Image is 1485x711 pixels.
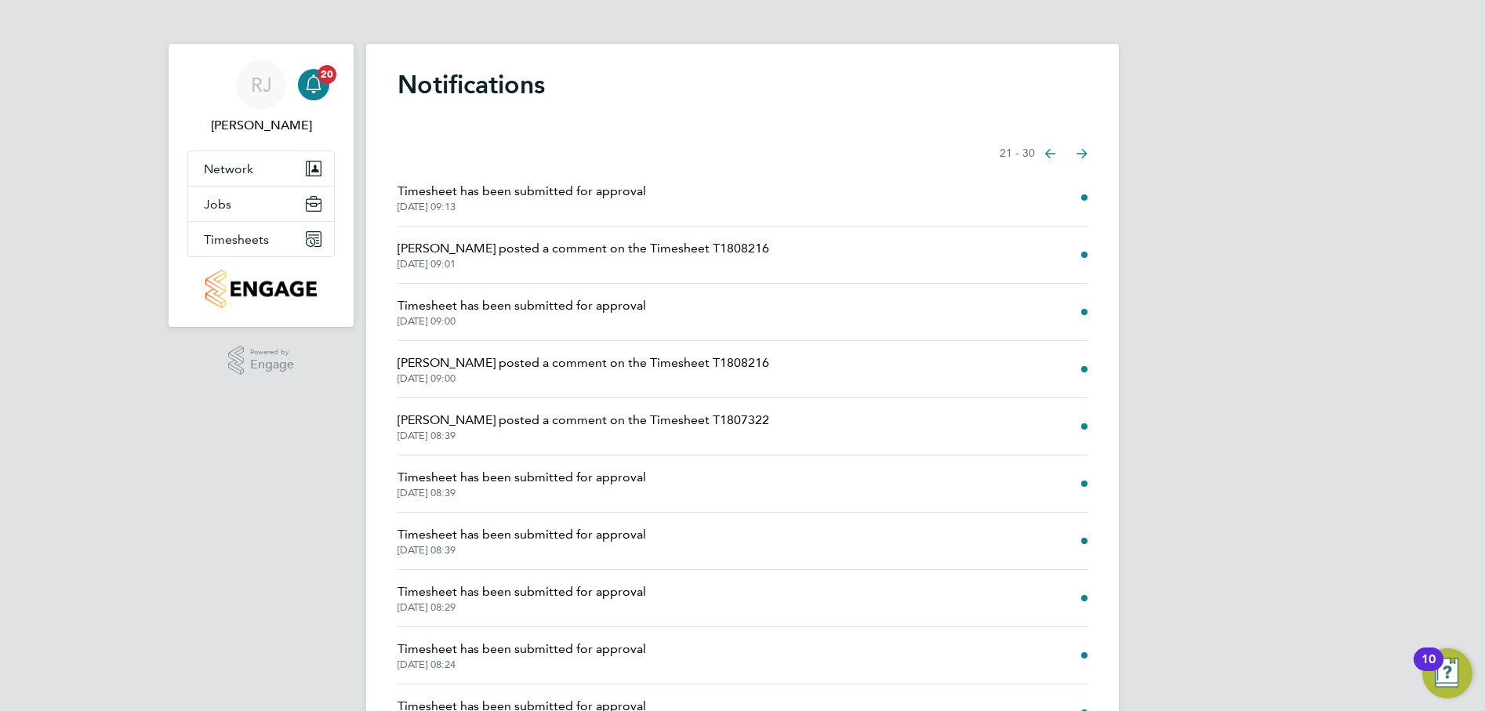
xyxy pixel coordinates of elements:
button: Network [188,151,334,186]
span: Network [204,161,253,176]
span: Timesheet has been submitted for approval [398,582,646,601]
span: [DATE] 09:01 [398,258,769,270]
span: 20 [318,65,336,84]
span: Timesheet has been submitted for approval [398,640,646,658]
a: [PERSON_NAME] posted a comment on the Timesheet T1807322[DATE] 08:39 [398,411,769,442]
a: Timesheet has been submitted for approval[DATE] 08:39 [398,468,646,499]
span: [DATE] 09:13 [398,201,646,213]
a: Timesheet has been submitted for approval[DATE] 09:00 [398,296,646,328]
a: RJ[PERSON_NAME] [187,60,335,135]
a: Powered byEngage [228,346,295,375]
a: Timesheet has been submitted for approval[DATE] 08:39 [398,525,646,557]
nav: Main navigation [169,44,354,327]
span: Timesheet has been submitted for approval [398,182,646,201]
a: Go to home page [187,270,335,308]
button: Timesheets [188,222,334,256]
span: [DATE] 08:29 [398,601,646,614]
img: countryside-properties-logo-retina.png [205,270,316,308]
span: [PERSON_NAME] posted a comment on the Timesheet T1807322 [398,411,769,430]
div: 10 [1421,659,1436,680]
span: Jobs [204,197,231,212]
span: Engage [250,358,294,372]
a: Timesheet has been submitted for approval[DATE] 08:29 [398,582,646,614]
h1: Notifications [398,69,1087,100]
span: [DATE] 08:39 [398,544,646,557]
a: 20 [298,60,329,110]
a: [PERSON_NAME] posted a comment on the Timesheet T1808216[DATE] 09:01 [398,239,769,270]
span: [PERSON_NAME] posted a comment on the Timesheet T1808216 [398,354,769,372]
a: [PERSON_NAME] posted a comment on the Timesheet T1808216[DATE] 09:00 [398,354,769,385]
span: [DATE] 08:24 [398,658,646,671]
span: Powered by [250,346,294,359]
span: Timesheets [204,232,269,247]
span: [PERSON_NAME] posted a comment on the Timesheet T1808216 [398,239,769,258]
span: Timesheet has been submitted for approval [398,296,646,315]
span: Remi Jelinskas [187,116,335,135]
span: [DATE] 08:39 [398,487,646,499]
span: [DATE] 08:39 [398,430,769,442]
nav: Select page of notifications list [1000,138,1087,169]
span: [DATE] 09:00 [398,372,769,385]
span: [DATE] 09:00 [398,315,646,328]
span: Timesheet has been submitted for approval [398,468,646,487]
a: Timesheet has been submitted for approval[DATE] 09:13 [398,182,646,213]
button: Open Resource Center, 10 new notifications [1422,648,1472,698]
a: Timesheet has been submitted for approval[DATE] 08:24 [398,640,646,671]
button: Jobs [188,187,334,221]
span: 21 - 30 [1000,146,1035,161]
span: Timesheet has been submitted for approval [398,525,646,544]
span: RJ [251,74,272,95]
